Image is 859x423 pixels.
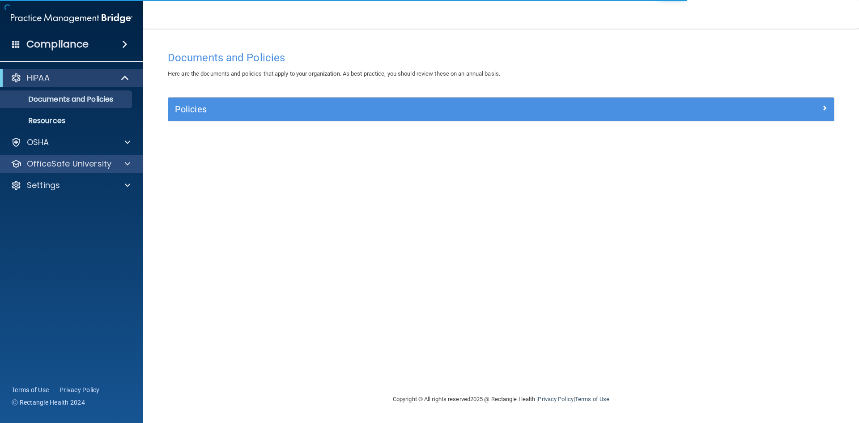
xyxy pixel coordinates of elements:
[26,38,89,51] h4: Compliance
[11,73,130,83] a: HIPAA
[12,398,85,407] span: Ⓒ Rectangle Health 2024
[27,137,49,148] p: OSHA
[175,104,661,114] h5: Policies
[575,396,609,402] a: Terms of Use
[538,396,573,402] a: Privacy Policy
[27,73,50,83] p: HIPAA
[175,102,827,116] a: Policies
[27,158,111,169] p: OfficeSafe University
[338,385,664,414] div: Copyright © All rights reserved 2025 @ Rectangle Health | |
[168,70,500,77] span: Here are the documents and policies that apply to your organization. As best practice, you should...
[11,158,130,169] a: OfficeSafe University
[11,9,132,27] img: PMB logo
[6,116,128,125] p: Resources
[6,95,128,104] p: Documents and Policies
[168,52,834,64] h4: Documents and Policies
[704,359,848,395] iframe: Drift Widget Chat Controller
[60,385,100,394] a: Privacy Policy
[11,137,130,148] a: OSHA
[12,385,49,394] a: Terms of Use
[11,180,130,191] a: Settings
[27,180,60,191] p: Settings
